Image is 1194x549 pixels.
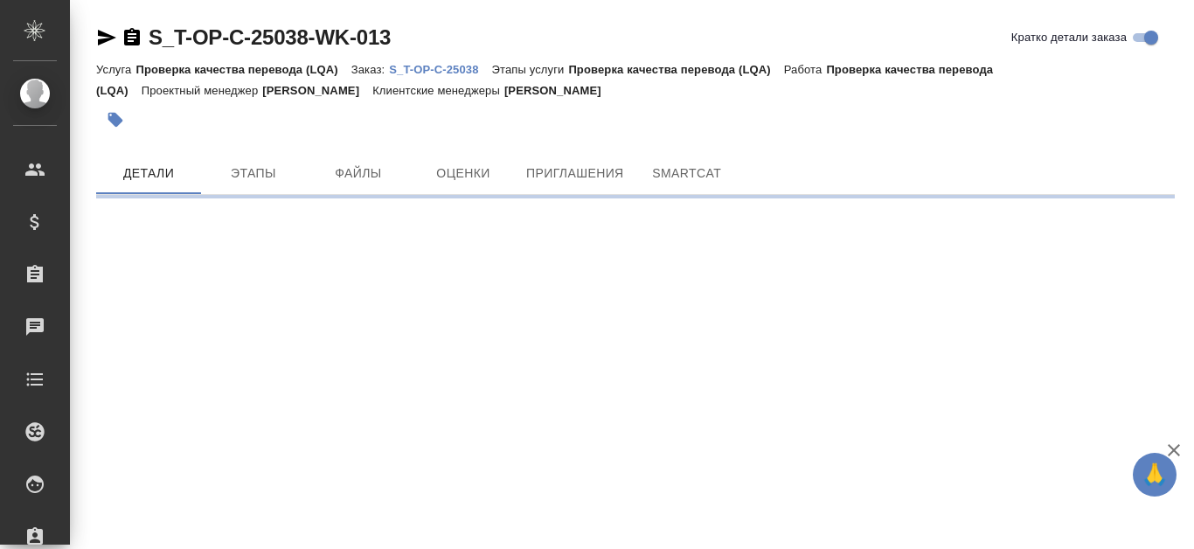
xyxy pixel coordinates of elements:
[784,63,827,76] p: Работа
[1133,453,1177,497] button: 🙏
[316,163,400,184] span: Файлы
[351,63,389,76] p: Заказ:
[121,27,142,48] button: Скопировать ссылку
[526,163,624,184] span: Приглашения
[421,163,505,184] span: Оценки
[96,27,117,48] button: Скопировать ссылку для ЯМессенджера
[372,84,504,97] p: Клиентские менеджеры
[389,61,491,76] a: S_T-OP-C-25038
[1011,29,1127,46] span: Кратко детали заказа
[262,84,372,97] p: [PERSON_NAME]
[96,101,135,139] button: Добавить тэг
[142,84,262,97] p: Проектный менеджер
[149,25,391,49] a: S_T-OP-C-25038-WK-013
[1140,456,1170,493] span: 🙏
[212,163,295,184] span: Этапы
[645,163,729,184] span: SmartCat
[568,63,783,76] p: Проверка качества перевода (LQA)
[389,63,491,76] p: S_T-OP-C-25038
[107,163,191,184] span: Детали
[96,63,135,76] p: Услуга
[504,84,614,97] p: [PERSON_NAME]
[492,63,569,76] p: Этапы услуги
[135,63,351,76] p: Проверка качества перевода (LQA)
